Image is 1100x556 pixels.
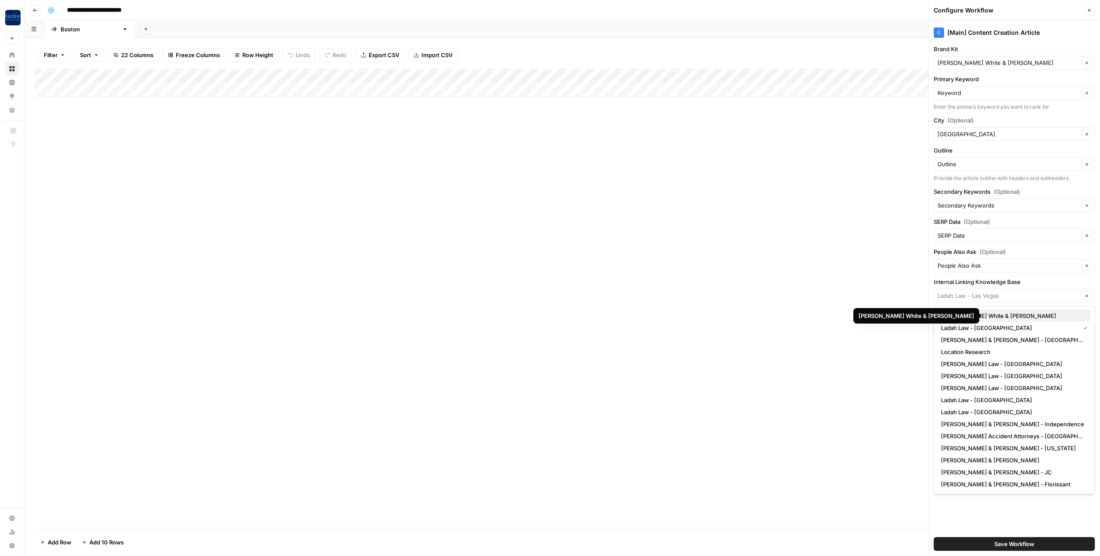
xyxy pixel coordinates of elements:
[941,312,1084,320] span: [PERSON_NAME] White & [PERSON_NAME]
[934,174,1095,182] div: Provide the article outline with headers and subheaders
[74,48,104,62] button: Sort
[934,103,1095,111] div: Enter the primary keyword you want to rank for
[422,51,452,59] span: Import CSV
[934,146,1095,155] label: Outline
[941,372,1084,380] span: [PERSON_NAME] Law - [GEOGRAPHIC_DATA]
[938,231,1079,240] input: SERP Data
[38,48,71,62] button: Filter
[941,408,1084,416] span: Ladah Law - [GEOGRAPHIC_DATA]
[5,10,21,25] img: Rocket Pilots Logo
[934,75,1095,83] label: Primary Keyword
[934,187,1095,196] label: Secondary Keywords
[229,48,279,62] button: Row Height
[934,45,1095,53] label: Brand Kit
[89,538,124,547] span: Add 10 Rows
[5,539,19,553] button: Help + Support
[941,396,1084,404] span: Ladah Law - [GEOGRAPHIC_DATA]
[938,261,1079,270] input: People Also Ask
[934,247,1095,256] label: People Also Ask
[941,468,1084,477] span: [PERSON_NAME] & [PERSON_NAME] - JC
[76,535,129,549] button: Add 10 Rows
[108,48,159,62] button: 22 Columns
[941,456,1084,464] span: [PERSON_NAME] & [PERSON_NAME]
[941,444,1084,452] span: [PERSON_NAME] & [PERSON_NAME] - [US_STATE]
[964,217,990,226] span: (Optional)
[5,525,19,539] a: Usage
[162,48,226,62] button: Freeze Columns
[282,48,316,62] button: Undo
[5,76,19,89] a: Insights
[947,116,974,125] span: (Optional)
[5,89,19,103] a: Opportunities
[61,25,119,34] div: [GEOGRAPHIC_DATA]
[938,130,1079,138] input: Boston
[934,116,1095,125] label: City
[296,51,310,59] span: Undo
[934,217,1095,226] label: SERP Data
[994,540,1034,548] span: Save Workflow
[941,384,1084,392] span: [PERSON_NAME] Law - [GEOGRAPHIC_DATA]
[5,48,19,62] a: Home
[5,103,19,117] a: Your Data
[319,48,352,62] button: Redo
[5,62,19,76] a: Browse
[934,278,1095,286] label: Internal Linking Knowledge Base
[941,480,1084,489] span: [PERSON_NAME] & [PERSON_NAME] - Florissant
[938,58,1079,67] input: Breakstone White & Gluck
[938,160,1079,168] input: Outline
[369,51,399,59] span: Export CSV
[938,291,1079,300] input: Ladah Law - Las Vegas
[80,51,91,59] span: Sort
[121,51,153,59] span: 22 Columns
[408,48,458,62] button: Import CSV
[44,51,58,59] span: Filter
[941,432,1084,440] span: [PERSON_NAME] Accident Attorneys - [GEOGRAPHIC_DATA]
[941,324,1076,332] span: Ladah Law - [GEOGRAPHIC_DATA]
[938,89,1079,97] input: Keyword
[5,7,19,28] button: Workspace: Rocket Pilots
[934,537,1095,551] button: Save Workflow
[35,535,76,549] button: Add Row
[941,348,1084,356] span: Location Research
[941,420,1084,428] span: [PERSON_NAME] & [PERSON_NAME] - Independence
[934,27,1095,38] div: [Main] Content Creation Article
[48,538,71,547] span: Add Row
[859,312,974,320] div: [PERSON_NAME] White & [PERSON_NAME]
[333,51,346,59] span: Redo
[938,201,1079,210] input: Secondary Keywords
[176,51,220,59] span: Freeze Columns
[5,511,19,525] a: Settings
[941,336,1084,344] span: [PERSON_NAME] & [PERSON_NAME] - [GEOGRAPHIC_DATA][PERSON_NAME]
[242,51,273,59] span: Row Height
[44,21,135,38] a: [GEOGRAPHIC_DATA]
[941,360,1084,368] span: [PERSON_NAME] Law - [GEOGRAPHIC_DATA]
[355,48,405,62] button: Export CSV
[980,247,1006,256] span: (Optional)
[994,187,1020,196] span: (Optional)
